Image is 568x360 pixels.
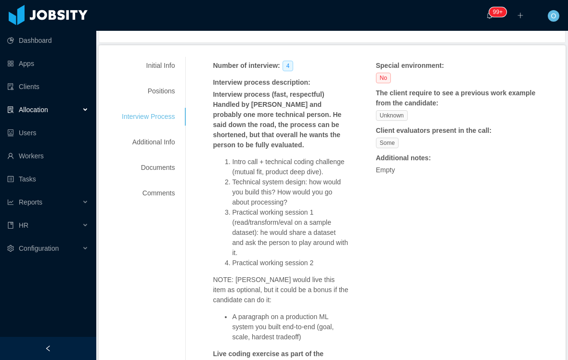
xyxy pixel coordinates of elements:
[110,108,186,126] div: Interview Process
[486,12,493,19] i: icon: bell
[232,312,349,342] li: A paragraph on a production ML system you built end-to-end (goal, scale, hardest tradeoff)
[213,62,280,69] strong: Number of interview :
[376,166,395,174] span: Empty
[517,12,524,19] i: icon: plus
[7,31,89,50] a: icon: pie-chartDashboard
[376,89,537,107] strong: The client require to see a previous work example from the candidate :
[283,61,294,71] span: 4
[232,177,349,207] li: Technical system design: how would you build this? How would you go about processing?
[551,10,556,22] span: O
[213,78,310,86] strong: Interview process description :
[19,106,48,114] span: Allocation
[232,207,349,258] li: Practical working session 1 (read/transform/eval on a sample dataset): he would share a dataset a...
[110,82,186,100] div: Positions
[489,7,506,17] sup: 1646
[7,199,14,206] i: icon: line-chart
[376,154,431,162] strong: Additional notes :
[19,244,59,252] span: Configuration
[19,198,42,206] span: Reports
[376,73,391,83] span: No
[232,157,349,177] li: Intro call + technical coding challenge (mutual fit, product deep dive).
[110,159,186,177] div: Documents
[7,106,14,113] i: icon: solution
[7,245,14,252] i: icon: setting
[213,90,341,149] strong: Interview process (fast, respectful) Handled by [PERSON_NAME] and probably one more technical per...
[376,110,408,121] span: Unknown
[232,258,349,268] li: Practical working session 2
[110,184,186,202] div: Comments
[7,169,89,189] a: icon: profileTasks
[7,222,14,229] i: icon: book
[213,275,349,305] p: NOTE: [PERSON_NAME] would live this item as optional, but it could be a bonus if the candidate ca...
[376,138,399,148] span: Some
[110,57,186,75] div: Initial Info
[376,127,491,134] strong: Client evaluators present in the call :
[376,62,444,69] strong: Special environment :
[7,146,89,166] a: icon: userWorkers
[110,133,186,151] div: Additional Info
[7,123,89,142] a: icon: robotUsers
[7,54,89,73] a: icon: appstoreApps
[7,77,89,96] a: icon: auditClients
[19,221,28,229] span: HR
